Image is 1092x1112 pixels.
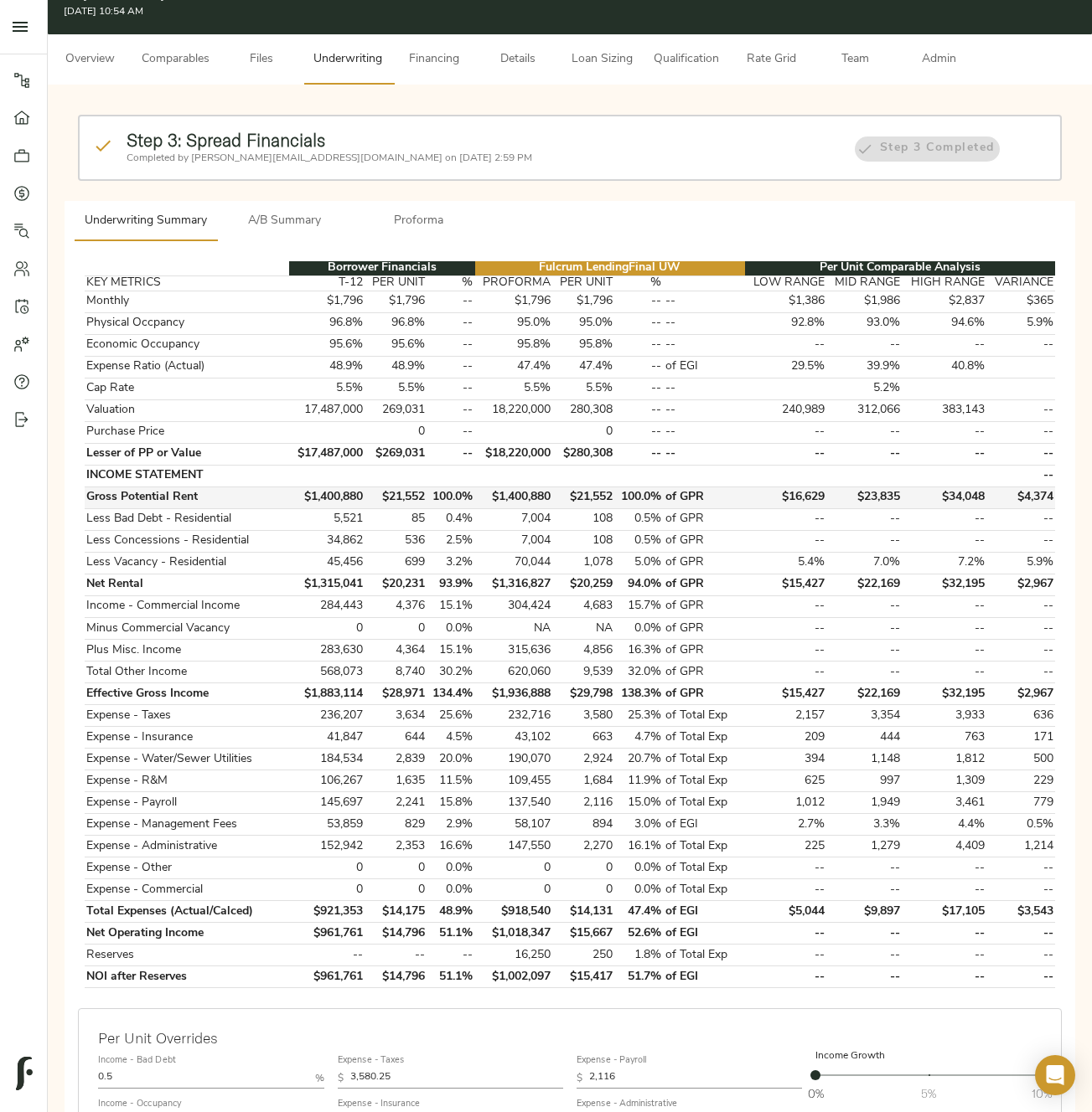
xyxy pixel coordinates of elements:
p: [DATE] 10:54 AM [64,4,739,19]
td: 284,443 [289,595,365,617]
span: Underwriting Summary [85,211,207,232]
td: 20.0% [427,749,475,770]
td: $15,427 [745,574,827,595]
td: 315,636 [475,640,553,662]
div: Open Intercom Messenger [1035,1055,1075,1095]
td: -- [827,640,903,662]
td: 5.5% [553,378,615,399]
td: -- [987,443,1056,465]
td: 138.3% [615,683,664,705]
td: 5.4% [745,552,827,574]
td: 94.6% [903,312,987,334]
td: 0.5% [615,508,664,530]
td: Expense - Water/Sewer Utilities [85,749,289,770]
td: $1,316,827 [475,574,553,595]
td: of Total Exp [663,770,745,792]
td: 5.5% [365,378,427,399]
td: 2,839 [365,749,427,770]
td: 3,634 [365,705,427,727]
span: Admin [907,49,970,70]
td: 4,364 [365,640,427,662]
th: Borrower Financials [289,261,474,276]
td: of EGI [663,356,745,378]
td: $20,231 [365,574,427,595]
td: -- [903,508,987,530]
td: 0 [365,421,427,443]
td: 304,424 [475,595,553,617]
td: -- [903,334,987,356]
td: 100.0% [615,486,664,508]
th: % [427,275,475,291]
td: -- [427,334,475,356]
td: 108 [553,530,615,552]
th: PROFORMA [475,275,553,291]
td: 134.4% [427,683,475,705]
td: 48.9% [365,356,427,378]
td: 7.2% [903,552,987,574]
td: -- [745,530,827,552]
td: -- [827,595,903,617]
th: HIGH RANGE [903,275,987,291]
img: logo [16,1057,33,1090]
td: Total Other Income [85,662,289,683]
td: -- [663,421,745,443]
td: $22,169 [827,574,903,595]
td: 636 [987,705,1056,727]
td: $21,552 [553,486,615,508]
td: -- [987,662,1056,683]
td: 236,207 [289,705,365,727]
label: Expense - Insurance [338,1100,420,1109]
label: Income - Bad Debt [98,1056,175,1065]
td: of GPR [663,640,745,662]
td: 94.0% [615,574,664,595]
th: Per Unit Comparable Analysis [745,261,1055,276]
td: 4,856 [553,640,615,662]
td: 47.4% [553,356,615,378]
td: 190,070 [475,749,553,770]
td: Less Bad Debt - Residential [85,508,289,530]
td: 4.7% [615,727,664,749]
td: -- [903,530,987,552]
span: Financing [402,49,466,70]
td: of Total Exp [663,705,745,727]
td: NA [553,618,615,640]
td: $1,986 [827,291,903,312]
td: Purchase Price [85,421,289,443]
td: 109,455 [475,770,553,792]
td: 15.1% [427,640,475,662]
td: Lesser of PP or Value [85,443,289,465]
td: 95.6% [289,334,365,356]
td: Less Vacancy - Residential [85,552,289,574]
td: 2,157 [745,705,827,727]
td: -- [427,399,475,421]
td: $1,883,114 [289,683,365,705]
td: -- [903,421,987,443]
td: -- [427,356,475,378]
td: 312,066 [827,399,903,421]
td: $20,259 [553,574,615,595]
td: of Total Exp [663,749,745,770]
td: Monthly [85,291,289,312]
td: 394 [745,749,827,770]
td: 171 [987,727,1056,749]
td: of GPR [663,530,745,552]
td: 15.7% [615,595,664,617]
td: 620,060 [475,662,553,683]
td: $1,400,880 [475,486,553,508]
td: $32,195 [903,683,987,705]
td: $280,308 [553,443,615,465]
td: 4,376 [365,595,427,617]
td: -- [745,618,827,640]
td: $21,552 [365,486,427,508]
td: 5.2% [827,378,903,399]
td: -- [745,662,827,683]
td: 7,004 [475,508,553,530]
th: T-12 [289,275,365,291]
td: 283,630 [289,640,365,662]
td: 4.5% [427,727,475,749]
td: Effective Gross Income [85,683,289,705]
span: 5% [921,1085,936,1102]
td: of GPR [663,486,745,508]
td: 95.0% [553,312,615,334]
span: Comparables [142,49,210,70]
